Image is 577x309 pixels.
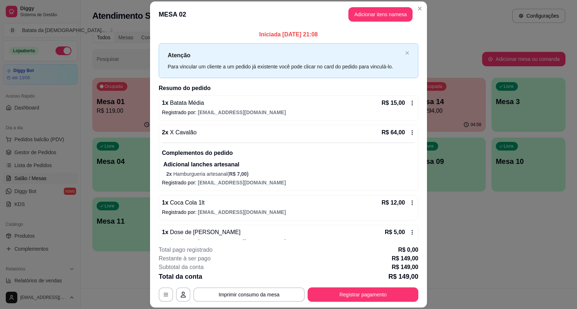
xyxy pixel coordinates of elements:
[168,100,204,106] span: Batata Média
[162,149,415,157] p: Complementos do pedido
[168,63,402,71] div: Para vincular um cliente a um pedido já existente você pode clicar no card do pedido para vinculá...
[166,170,415,178] p: Hamburgueria artesanal (
[162,109,415,116] p: Registrado por:
[388,272,418,282] p: R$ 149,00
[168,229,241,235] span: Dose de [PERSON_NAME]
[198,109,286,115] span: [EMAIL_ADDRESS][DOMAIN_NAME]
[163,160,415,169] p: Adicional lanches artesanal
[398,246,418,254] p: R$ 0,00
[168,200,205,206] span: Coca Cola 1lt
[382,198,405,207] p: R$ 12,00
[382,99,405,107] p: R$ 15,00
[405,51,409,55] button: close
[348,7,413,22] button: Adicionar itens namesa
[159,246,212,254] p: Total pago registrado
[162,179,415,186] p: Registrado por:
[150,1,427,27] header: MESA 02
[414,3,426,14] button: Close
[162,209,415,216] p: Registrado por:
[229,171,248,177] span: R$ 7,00 )
[159,30,418,39] p: Iniciada [DATE] 21:08
[166,171,173,177] span: 2 x
[168,129,197,135] span: X Cavalão
[405,51,409,55] span: close
[193,287,305,302] button: Imprimir consumo da mesa
[385,228,405,237] p: R$ 5,00
[198,239,286,245] span: [EMAIL_ADDRESS][DOMAIN_NAME]
[162,238,415,245] p: Registrado por:
[162,128,197,137] p: 2 x
[162,198,204,207] p: 1 x
[308,287,418,302] button: Registrar pagamento
[159,254,211,263] p: Restante à ser pago
[198,209,286,215] span: [EMAIL_ADDRESS][DOMAIN_NAME]
[168,51,402,60] p: Atenção
[162,228,241,237] p: 1 x
[392,263,418,272] p: R$ 149,00
[162,99,204,107] p: 1 x
[392,254,418,263] p: R$ 149,00
[198,180,286,185] span: [EMAIL_ADDRESS][DOMAIN_NAME]
[382,128,405,137] p: R$ 64,00
[159,84,418,93] h2: Resumo do pedido
[159,272,202,282] p: Total da conta
[159,263,204,272] p: Subtotal da conta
